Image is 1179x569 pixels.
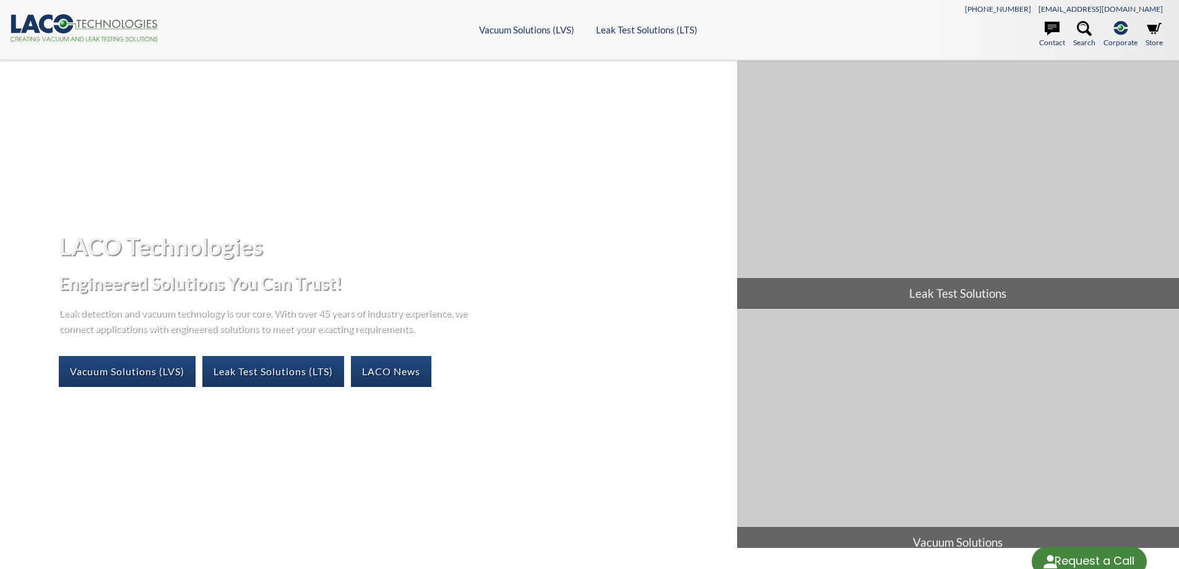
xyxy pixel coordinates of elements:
[1146,21,1163,48] a: Store
[737,527,1179,558] span: Vacuum Solutions
[479,24,574,35] a: Vacuum Solutions (LVS)
[202,356,344,387] a: Leak Test Solutions (LTS)
[1039,21,1065,48] a: Contact
[1073,21,1095,48] a: Search
[737,310,1179,558] a: Vacuum Solutions
[59,305,473,336] p: Leak detection and vacuum technology is our core. With over 45 years of industry experience, we c...
[737,278,1179,309] span: Leak Test Solutions
[59,231,727,261] h1: LACO Technologies
[1039,4,1163,14] a: [EMAIL_ADDRESS][DOMAIN_NAME]
[965,4,1031,14] a: [PHONE_NUMBER]
[1103,37,1138,48] span: Corporate
[351,356,431,387] a: LACO News
[596,24,697,35] a: Leak Test Solutions (LTS)
[59,272,727,295] h2: Engineered Solutions You Can Trust!
[737,61,1179,309] a: Leak Test Solutions
[59,356,196,387] a: Vacuum Solutions (LVS)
